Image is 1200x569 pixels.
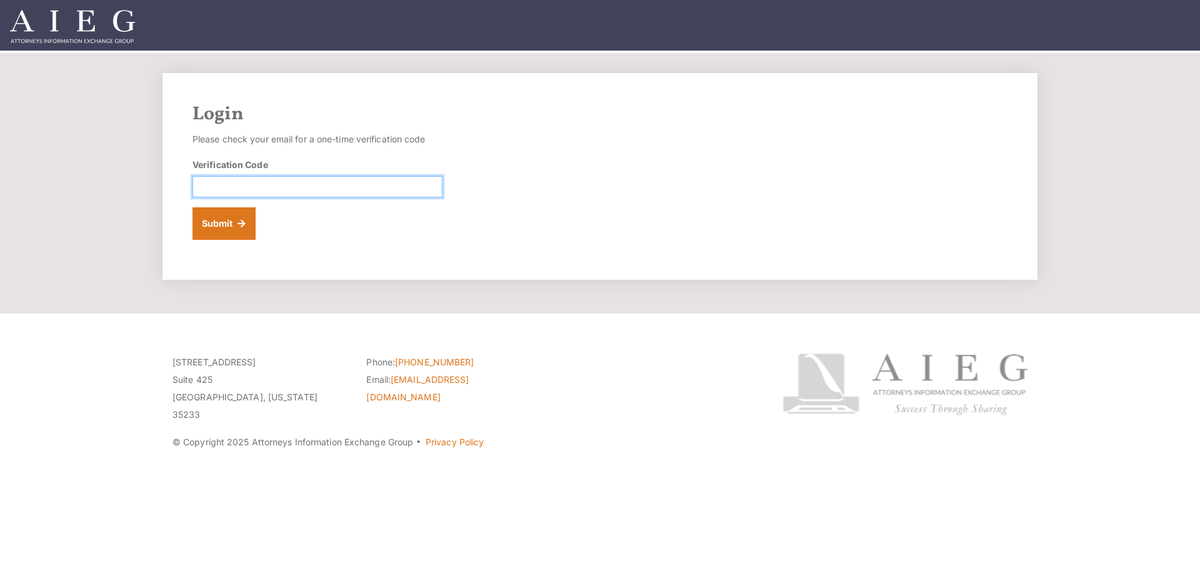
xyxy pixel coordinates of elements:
a: [EMAIL_ADDRESS][DOMAIN_NAME] [366,374,469,402]
img: Attorneys Information Exchange Group [10,10,135,43]
li: Email: [366,371,541,406]
button: Submit [192,207,256,240]
span: · [416,442,421,448]
p: © Copyright 2025 Attorneys Information Exchange Group [172,433,736,451]
a: [PHONE_NUMBER] [395,357,474,367]
a: Privacy Policy [426,437,484,447]
p: [STREET_ADDRESS] Suite 425 [GEOGRAPHIC_DATA], [US_STATE] 35233 [172,354,347,423]
li: Phone: [366,354,541,371]
img: Attorneys Information Exchange Group logo [782,354,1027,415]
h2: Login [192,103,1007,126]
p: Please check your email for a one-time verification code [192,131,442,148]
label: Verification Code [192,158,268,171]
